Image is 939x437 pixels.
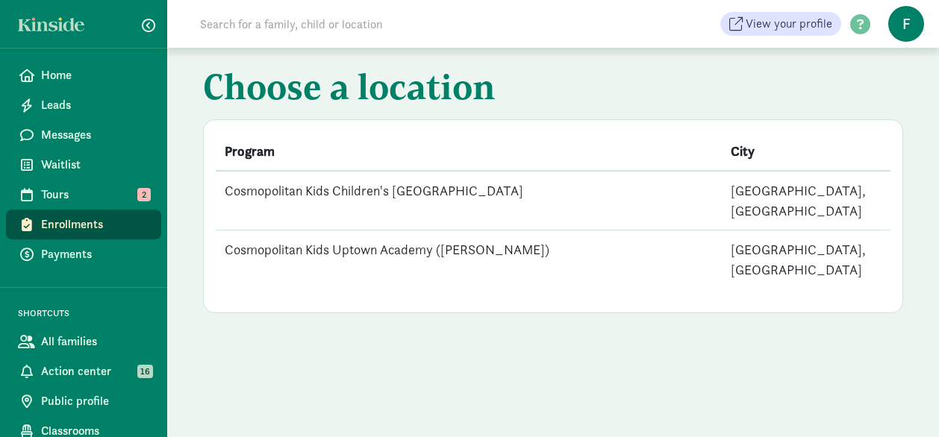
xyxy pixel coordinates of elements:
[6,386,161,416] a: Public profile
[864,365,939,437] iframe: Chat Widget
[41,66,149,84] span: Home
[722,230,890,289] td: [GEOGRAPHIC_DATA], [GEOGRAPHIC_DATA]
[722,171,890,230] td: [GEOGRAPHIC_DATA], [GEOGRAPHIC_DATA]
[41,126,149,144] span: Messages
[216,132,722,171] th: Program
[41,392,149,410] span: Public profile
[6,327,161,356] a: All families
[6,60,161,90] a: Home
[6,120,161,150] a: Messages
[888,6,924,42] span: f
[203,66,903,113] h1: Choose a location
[720,12,841,36] a: View your profile
[41,186,149,204] span: Tours
[41,333,149,350] span: All families
[722,132,890,171] th: City
[216,230,722,289] td: Cosmopolitan Kids Uptown Academy ([PERSON_NAME])
[216,171,722,230] td: Cosmopolitan Kids Children's [GEOGRAPHIC_DATA]
[6,150,161,180] a: Waitlist
[746,15,832,33] span: View your profile
[6,356,161,386] a: Action center 16
[6,90,161,120] a: Leads
[41,362,149,380] span: Action center
[191,9,610,39] input: Search for a family, child or location
[6,239,161,269] a: Payments
[6,180,161,210] a: Tours 2
[137,188,151,201] span: 2
[41,216,149,233] span: Enrollments
[6,210,161,239] a: Enrollments
[41,96,149,114] span: Leads
[41,156,149,174] span: Waitlist
[137,365,153,378] span: 16
[41,245,149,263] span: Payments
